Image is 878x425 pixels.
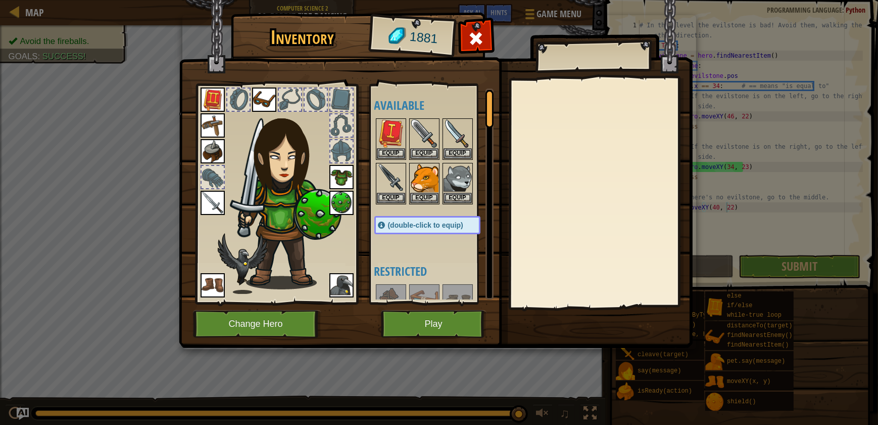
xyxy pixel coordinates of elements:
[410,285,438,314] img: portrait.png
[381,310,486,338] button: Play
[329,273,354,297] img: portrait.png
[329,191,354,215] img: portrait.png
[218,233,267,294] img: raven-paper-doll.png
[410,193,438,203] button: Equip
[201,273,225,297] img: portrait.png
[252,88,276,112] img: portrait.png
[374,265,501,278] h4: Restricted
[377,148,405,159] button: Equip
[193,310,321,338] button: Change Hero
[410,164,438,192] img: portrait.png
[329,165,354,189] img: portrait.png
[444,164,472,192] img: portrait.png
[410,148,438,159] button: Equip
[374,99,501,112] h4: Available
[388,221,463,229] span: (double-click to equip)
[444,285,472,314] img: portrait.png
[377,119,405,148] img: portrait.png
[377,164,405,192] img: portrait.png
[377,285,405,314] img: portrait.png
[377,193,405,203] button: Equip
[444,148,472,159] button: Equip
[201,88,225,112] img: portrait.png
[238,27,367,48] h1: Inventory
[201,139,225,163] img: portrait.png
[201,191,225,215] img: portrait.png
[233,103,342,289] img: female.png
[444,193,472,203] button: Equip
[444,119,472,148] img: portrait.png
[410,119,438,148] img: portrait.png
[201,113,225,138] img: portrait.png
[409,28,438,48] span: 1881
